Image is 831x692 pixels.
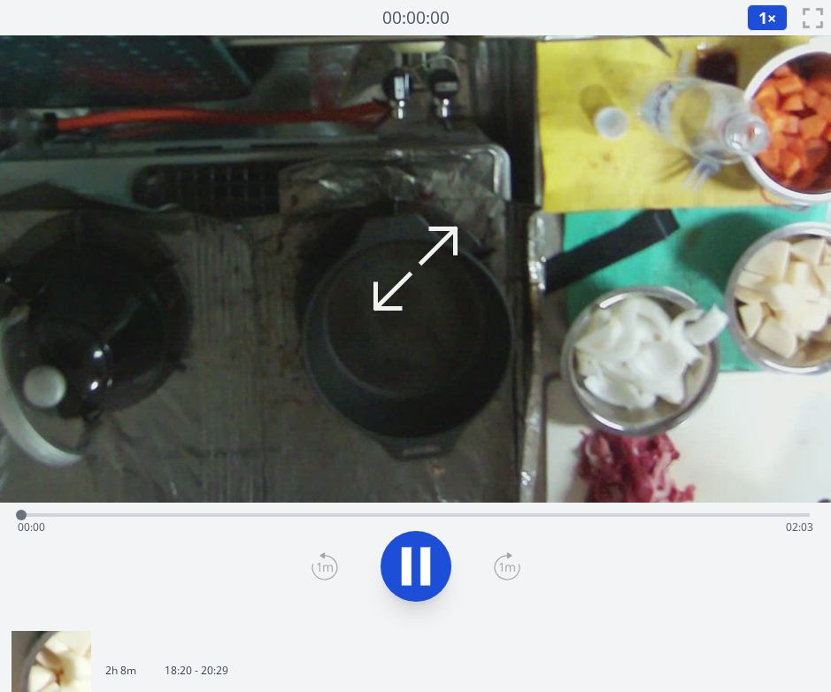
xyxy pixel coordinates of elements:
[747,4,788,31] button: 1×
[758,7,767,28] span: 1
[105,664,136,678] p: 2h 8m
[786,519,813,534] span: 02:03
[165,664,228,678] p: 18:20 - 20:29
[382,5,450,31] a: 00:00:00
